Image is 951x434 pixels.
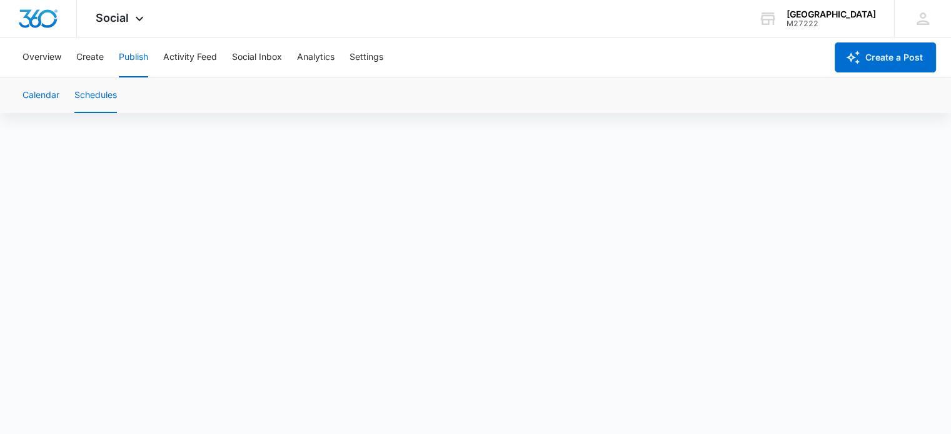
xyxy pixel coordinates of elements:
button: Analytics [297,37,335,77]
button: Create a Post [835,42,936,72]
button: Social Inbox [232,37,282,77]
span: Social [96,11,129,24]
button: Calendar [23,78,59,113]
button: Schedules [74,78,117,113]
button: Activity Feed [163,37,217,77]
button: Create [76,37,104,77]
button: Overview [23,37,61,77]
button: Settings [350,37,383,77]
div: account name [787,9,876,19]
button: Publish [119,37,148,77]
div: account id [787,19,876,28]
